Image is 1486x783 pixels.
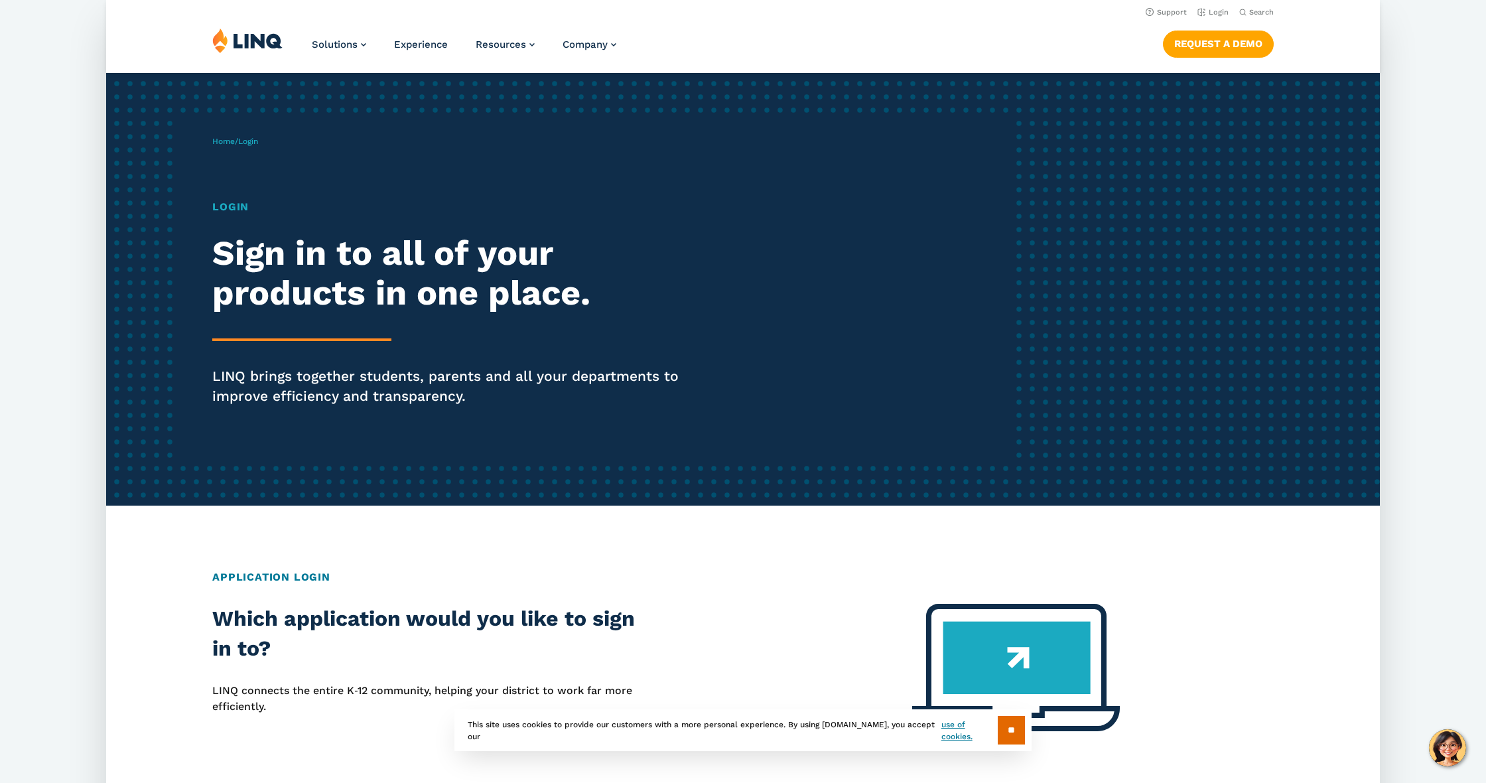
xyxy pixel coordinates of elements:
span: Resources [476,38,526,50]
nav: Primary Navigation [312,28,616,72]
a: Home [212,137,235,146]
a: Login [1197,8,1229,17]
a: Experience [394,38,448,50]
button: Open Search Bar [1239,7,1274,17]
span: Solutions [312,38,358,50]
img: LINQ | K‑12 Software [212,28,283,53]
h2: Application Login [212,569,1274,585]
div: This site uses cookies to provide our customers with a more personal experience. By using [DOMAIN... [454,709,1032,751]
span: Company [563,38,608,50]
h1: Login [212,199,703,215]
p: LINQ connects the entire K‑12 community, helping your district to work far more efficiently. [212,683,636,715]
a: use of cookies. [941,719,998,743]
span: Login [238,137,258,146]
a: Support [1146,8,1187,17]
a: Company [563,38,616,50]
h2: Which application would you like to sign in to? [212,604,636,664]
nav: Utility Navigation [106,4,1380,19]
a: Solutions [312,38,366,50]
button: Hello, have a question? Let’s chat. [1429,729,1466,766]
a: Resources [476,38,535,50]
span: Search [1249,8,1274,17]
span: / [212,137,258,146]
a: Request a Demo [1163,31,1274,57]
nav: Button Navigation [1163,28,1274,57]
p: LINQ brings together students, parents and all your departments to improve efficiency and transpa... [212,366,703,406]
h2: Sign in to all of your products in one place. [212,234,703,313]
